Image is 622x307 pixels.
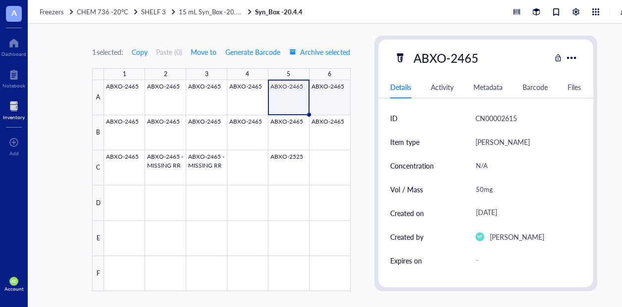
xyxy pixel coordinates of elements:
div: Expires on [390,255,422,266]
button: Move to [190,44,217,60]
span: SHELF 3 [141,7,166,16]
a: Syn_Box -20.4.4 [255,7,305,16]
div: Account [4,286,24,292]
div: Details [390,82,411,92]
button: Archive selected [289,44,351,60]
div: Metadata [473,82,503,92]
a: Dashboard [1,35,26,57]
span: RC [11,279,16,283]
button: Copy [131,44,148,60]
div: Vol / Mass [390,184,423,195]
div: N/A [471,155,577,176]
div: C [92,150,104,185]
div: 50mg [471,179,577,200]
div: [DATE] [471,204,577,222]
div: Activity [431,82,454,92]
a: Notebook [2,67,25,88]
div: F [92,256,104,291]
span: Archive selected [289,48,350,56]
div: 2 [164,68,167,80]
div: ID [390,113,398,124]
div: Inventory [3,114,25,120]
div: 3 [205,68,208,80]
span: MT [477,235,482,239]
a: Freezers [40,7,75,16]
span: A [11,6,17,19]
button: Paste (0) [156,44,182,60]
div: Dashboard [1,51,26,57]
div: 6 [328,68,331,80]
div: [PERSON_NAME] [475,136,530,148]
div: [DATE] [475,278,497,290]
div: ABXO-2465 [409,47,483,68]
span: Generate Barcode [225,48,280,56]
div: [PERSON_NAME] [490,231,544,243]
span: CHEM 736 -20°C [77,7,128,16]
div: E [92,221,104,256]
span: Move to [191,48,216,56]
div: A [92,80,104,115]
button: Generate Barcode [225,44,281,60]
div: Created on [390,208,424,219]
div: Add [9,150,19,156]
div: D [92,185,104,220]
div: 1 [123,68,126,80]
div: 1 selected: [92,46,123,57]
div: B [92,115,104,150]
div: Files [568,82,581,92]
div: CN00002615 [475,112,517,124]
span: Copy [132,48,148,56]
a: CHEM 736 -20°C [77,7,139,16]
a: SHELF 315 mL Syn_Box -20.4.1 [141,7,253,16]
div: Created by [390,231,423,242]
div: Last modified on [390,279,441,290]
div: Notebook [2,83,25,88]
div: - [471,252,577,269]
div: 5 [287,68,290,80]
span: Freezers [40,7,64,16]
div: 4 [246,68,249,80]
div: Concentration [390,160,434,171]
div: Barcode [522,82,548,92]
span: 15 mL Syn_Box -20.4.1 [179,7,245,16]
a: Inventory [3,98,25,120]
div: Item type [390,136,419,147]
